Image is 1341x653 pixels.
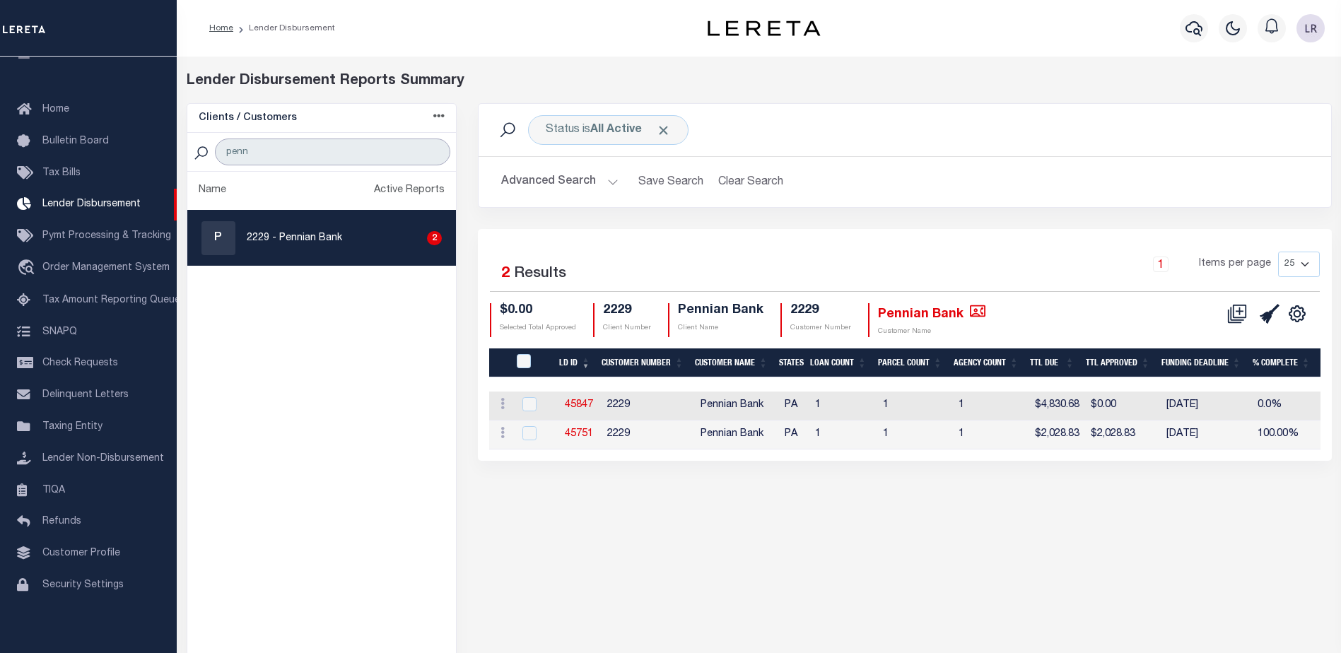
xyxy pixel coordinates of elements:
a: 45751 [565,429,593,439]
th: Ttl Due: activate to sort column ascending [1024,348,1080,377]
td: $4,830.68 [1029,392,1085,420]
th: % Complete: activate to sort column ascending [1247,348,1316,377]
span: Pymt Processing & Tracking [42,231,171,241]
li: Lender Disbursement [233,22,335,35]
span: Check Requests [42,358,118,368]
img: logo-dark.svg [708,20,821,36]
span: Lender Disbursement [42,199,141,209]
td: 1 [809,420,877,449]
td: $2,028.83 [1085,420,1161,449]
div: Lender Disbursement Reports Summary [187,71,1332,92]
td: 2229 [602,392,695,420]
th: LD ID: activate to sort column ascending [554,348,596,377]
h4: Pennian Bank [678,303,763,319]
p: Customer Number [790,323,851,334]
b: All Active [590,124,642,136]
h5: Clients / Customers [199,112,297,124]
span: Items per page [1199,257,1271,272]
div: 2 [427,231,442,245]
a: 1 [1153,257,1169,272]
th: Parcel Count: activate to sort column ascending [872,348,948,377]
td: 1 [809,392,877,420]
h4: $0.00 [500,303,576,319]
button: Advanced Search [501,168,619,196]
span: Customer Profile [42,548,120,558]
a: P2229 - Pennian Bank2 [187,211,457,266]
th: States [773,348,804,377]
span: Refunds [42,517,81,526]
th: LDID [508,348,554,377]
a: 45847 [565,400,593,410]
input: Search Customer [215,139,450,165]
a: Home [209,24,233,33]
td: PA [779,392,809,420]
th: Loan Count: activate to sort column ascending [804,348,872,377]
span: Home [42,105,69,114]
p: Client Name [678,323,763,334]
h4: 2229 [790,303,851,319]
td: 2229 [602,420,695,449]
td: [DATE] [1161,392,1252,420]
button: Clear Search [712,168,789,196]
td: 1 [953,420,1029,449]
td: Pennian Bank [695,392,779,420]
span: Order Management System [42,263,170,273]
div: Active Reports [374,183,445,199]
span: Bulletin Board [42,136,109,146]
h4: 2229 [603,303,651,319]
th: Funding Deadline: activate to sort column ascending [1156,348,1247,377]
p: Customer Name [878,326,985,337]
p: Client Number [603,323,651,334]
th: Customer Number: activate to sort column ascending [596,348,689,377]
h4: Pennian Bank [878,303,985,322]
td: 0.0% [1252,392,1321,420]
td: [DATE] [1161,420,1252,449]
td: $2,028.83 [1029,420,1085,449]
div: Status is [528,115,689,145]
span: SNAPQ [42,326,77,336]
th: Customer Name: activate to sort column ascending [689,348,773,377]
td: PA [779,420,809,449]
label: Results [514,263,566,286]
td: 1 [953,392,1029,420]
span: Security Settings [42,580,124,590]
span: Taxing Entity [42,422,103,432]
td: Pennian Bank [695,420,779,449]
p: 2229 - Pennian Bank [247,231,342,246]
td: 1 [877,392,953,420]
span: Lender Non-Disbursement [42,454,164,464]
span: 2 [501,266,510,281]
div: P [201,221,235,255]
div: Name [199,183,226,199]
span: Tax Bills [42,168,81,178]
i: travel_explore [17,259,40,278]
th: Ttl Approved: activate to sort column ascending [1080,348,1156,377]
td: 100.00% [1252,420,1321,449]
td: $0.00 [1085,392,1161,420]
span: Tax Amount Reporting Queue [42,295,180,305]
th: Agency Count: activate to sort column ascending [948,348,1024,377]
td: 1 [877,420,953,449]
span: Click to Remove [656,123,671,138]
p: Selected Total Approved [500,323,576,334]
span: Delinquent Letters [42,390,129,400]
span: TIQA [42,485,65,495]
button: Save Search [630,168,712,196]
